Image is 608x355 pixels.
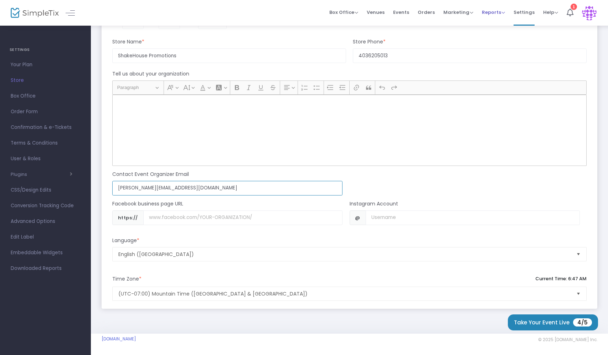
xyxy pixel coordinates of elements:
button: Select [573,287,583,301]
span: Events [393,3,409,21]
m-panel-subtitle: Language [112,237,139,244]
m-panel-subtitle: Instagram Account [350,200,398,208]
span: Marketing [443,9,473,16]
span: https:// [112,210,144,225]
input: Enter phone Number [353,48,587,63]
m-panel-subtitle: Contact Event Organizer Email [112,171,189,178]
span: Settings [514,3,535,21]
input: Enter Store Name [112,48,346,63]
span: Advanced Options [11,217,80,226]
span: Store [11,76,80,85]
span: Confirmation & e-Tickets [11,123,80,132]
span: English ([GEOGRAPHIC_DATA]) [118,251,571,258]
span: Box Office [329,9,358,16]
span: Order Form [11,107,80,116]
span: CSS/Design Edits [11,186,80,195]
input: Enter Email [112,181,342,195]
span: Paragraph [117,83,154,92]
input: Username [143,210,342,225]
button: Plugins [11,172,72,177]
m-panel-subtitle: Time Zone [112,275,141,283]
span: 4/5 [573,318,592,327]
span: Box Office [11,92,80,101]
span: Help [543,9,558,16]
m-panel-subtitle: Store Name [112,38,144,46]
m-panel-subtitle: Facebook business page URL [112,200,183,208]
span: Downloaded Reports [11,264,80,273]
span: © 2025 [DOMAIN_NAME] Inc. [538,337,597,343]
button: Take Your Event Live4/5 [508,314,598,330]
span: Orders [418,3,435,21]
div: Rich Text Editor, main [112,95,587,166]
span: Venues [367,3,385,21]
span: Reports [482,9,505,16]
m-panel-subtitle: Tell us about your organization [112,70,189,78]
h4: SETTINGS [10,43,81,57]
span: (UTC-07:00) Mountain Time ([GEOGRAPHIC_DATA] & [GEOGRAPHIC_DATA]) [118,290,571,297]
a: [DOMAIN_NAME] [102,336,136,342]
button: Paragraph [114,82,162,93]
span: Embeddable Widgets [11,248,80,257]
m-panel-subtitle: Store Phone [353,38,386,46]
p: Current Time: 6:47 AM [535,275,587,282]
div: 1 [571,4,577,10]
span: @ [350,210,366,225]
div: Editor toolbar [112,80,587,95]
span: Edit Label [11,233,80,242]
span: User & Roles [11,154,80,163]
button: Select [573,247,583,261]
span: Terms & Conditions [11,139,80,148]
input: Username [366,210,580,225]
span: Conversion Tracking Code [11,201,80,210]
span: Your Plan [11,60,80,69]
